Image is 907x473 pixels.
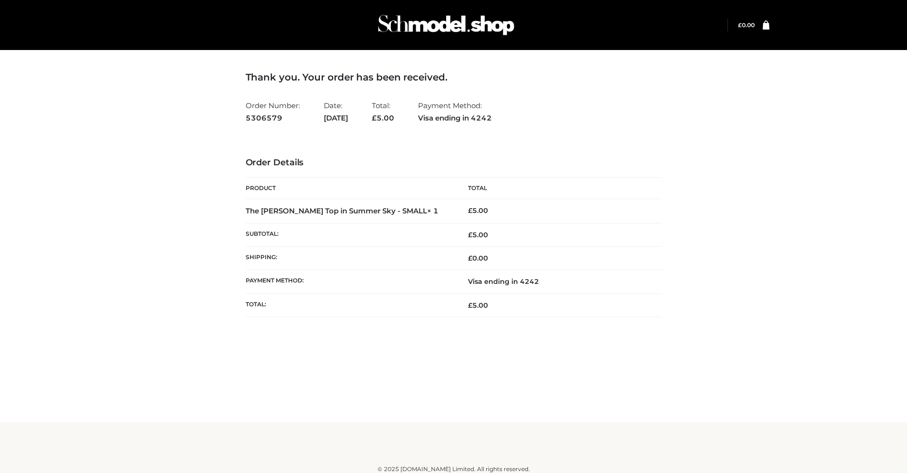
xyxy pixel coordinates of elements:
[738,21,742,29] span: £
[468,254,488,262] bdi: 0.00
[418,97,492,126] li: Payment Method:
[246,97,300,126] li: Order Number:
[454,178,662,199] th: Total
[372,97,394,126] li: Total:
[427,206,439,215] strong: × 1
[246,158,662,168] h3: Order Details
[738,21,755,29] a: £0.00
[246,206,439,215] strong: The [PERSON_NAME] Top in Summer Sky - SMALL
[246,293,454,317] th: Total:
[246,270,454,293] th: Payment method:
[375,6,518,44] img: Schmodel Admin 964
[372,113,377,122] span: £
[246,223,454,246] th: Subtotal:
[468,231,488,239] span: 5.00
[468,301,472,310] span: £
[324,112,348,124] strong: [DATE]
[454,270,662,293] td: Visa ending in 4242
[246,71,662,83] h3: Thank you. Your order has been received.
[738,21,755,29] bdi: 0.00
[246,178,454,199] th: Product
[324,97,348,126] li: Date:
[468,254,472,262] span: £
[468,301,488,310] span: 5.00
[246,112,300,124] strong: 5306579
[418,112,492,124] strong: Visa ending in 4242
[372,113,394,122] span: 5.00
[468,206,472,215] span: £
[468,206,488,215] bdi: 5.00
[246,247,454,270] th: Shipping:
[468,231,472,239] span: £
